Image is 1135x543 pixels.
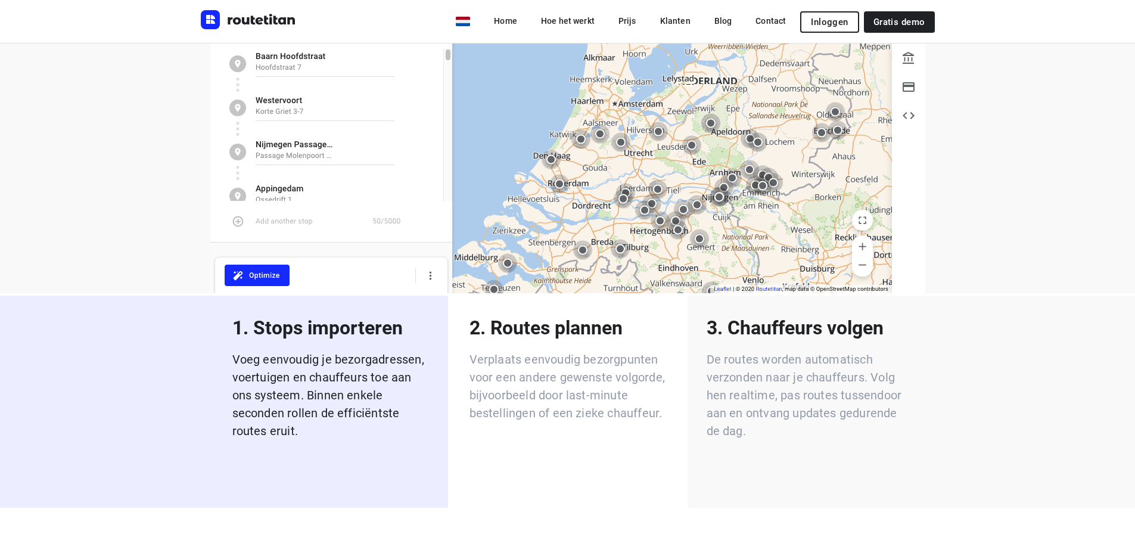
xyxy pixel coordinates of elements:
[484,10,527,32] a: Home
[651,10,700,32] a: Klanten
[609,10,646,32] a: Prijs
[531,10,604,32] a: Hoe het werkt
[873,17,925,27] span: Gratis demo
[469,350,666,422] p: Verplaats eenvoudig bezorgpunten voor een andere gewenste volgorde, bijvoorbeeld door last-minute...
[201,10,296,32] a: Routetitan
[232,315,429,341] p: 1. Stops importeren
[707,315,903,341] p: 3. Chauffeurs volgen
[705,10,742,32] a: Blog
[811,17,848,27] span: Inloggen
[232,350,429,440] p: Voeg eenvoudig je bezorgadressen, voertuigen en chauffeurs toe aan ons systeem. Binnen enkele sec...
[469,315,666,341] p: 2. Routes plannen
[746,10,795,32] a: Contact
[201,10,296,29] img: Routetitan logo
[707,350,903,440] p: De routes worden automatisch verzonden naar je chauffeurs. Volg hen realtime, pas routes tussendo...
[864,11,935,33] a: Gratis demo
[800,11,859,33] button: Inloggen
